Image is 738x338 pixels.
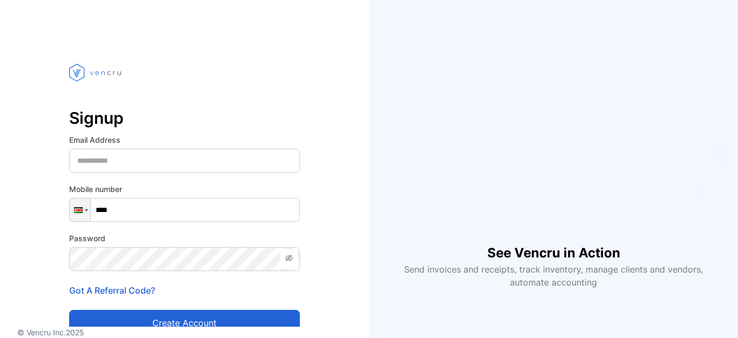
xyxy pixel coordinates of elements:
[69,43,123,102] img: vencru logo
[70,198,90,221] div: Kenya: + 254
[406,50,701,226] iframe: YouTube video player
[487,226,620,263] h1: See Vencru in Action
[69,310,300,336] button: Create account
[398,263,709,289] p: Send invoices and receipts, track inventory, manage clients and vendors, automate accounting
[69,134,300,145] label: Email Address
[69,105,300,131] p: Signup
[69,183,300,195] label: Mobile number
[69,284,300,297] p: Got A Referral Code?
[69,233,300,244] label: Password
